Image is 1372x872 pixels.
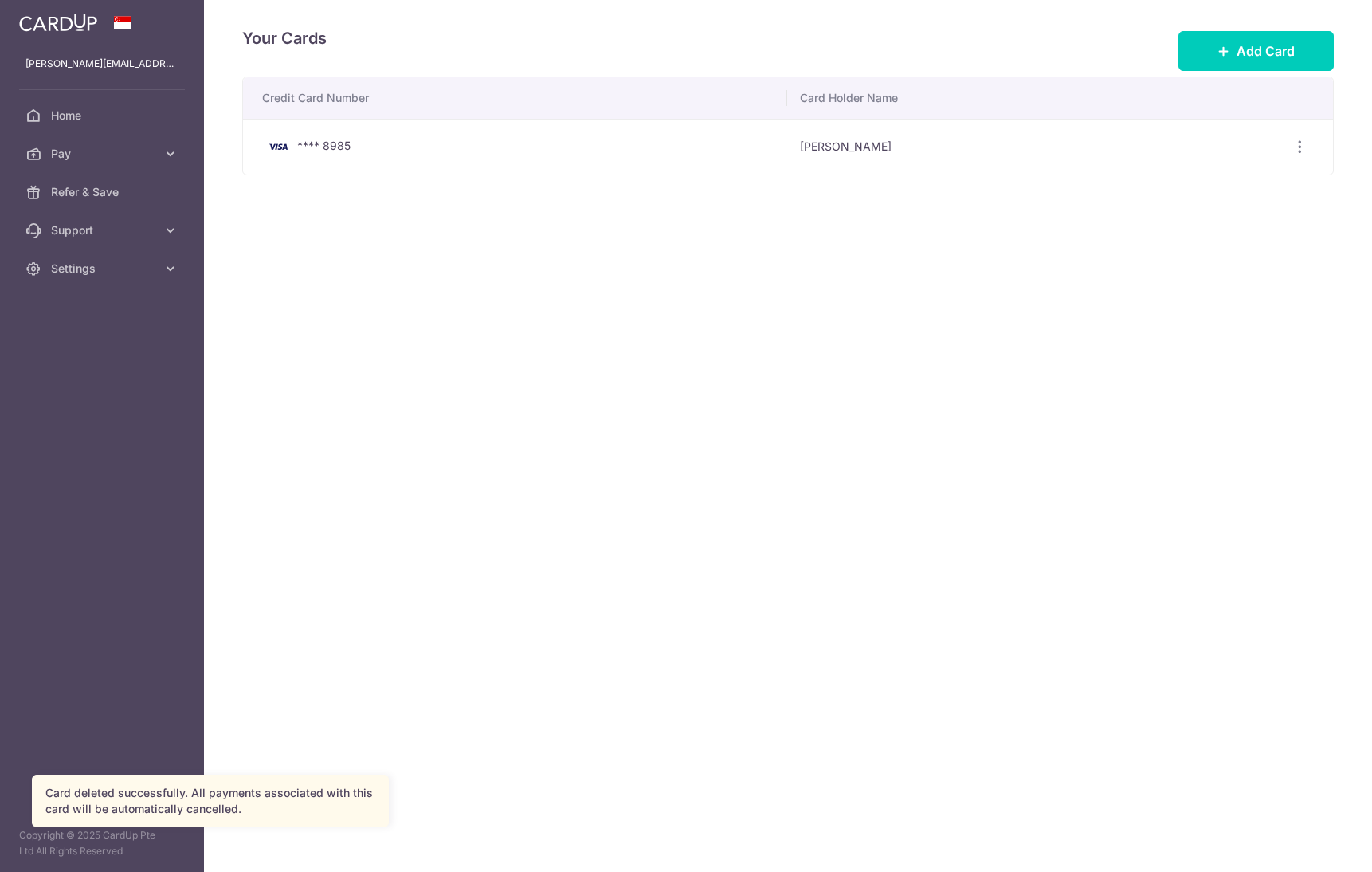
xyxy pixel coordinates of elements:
[243,77,787,119] th: Credit Card Number
[25,56,178,72] p: [PERSON_NAME][EMAIL_ADDRESS][PERSON_NAME][DOMAIN_NAME]
[45,785,375,817] div: Card deleted successfully. All payments associated with this card will be automatically cancelled.
[1270,824,1356,864] iframe: Opens a widget where you can find more information
[787,119,1272,175] td: [PERSON_NAME]
[51,261,156,277] span: Settings
[787,77,1272,119] th: Card Holder Name
[19,13,97,32] img: CardUp
[1237,41,1295,61] span: Add Card
[1178,31,1334,71] button: Add Card
[51,146,156,162] span: Pay
[51,222,156,238] span: Support
[51,108,156,124] span: Home
[262,137,294,156] img: Bank Card
[242,26,327,51] h4: Your Cards
[51,184,156,200] span: Refer & Save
